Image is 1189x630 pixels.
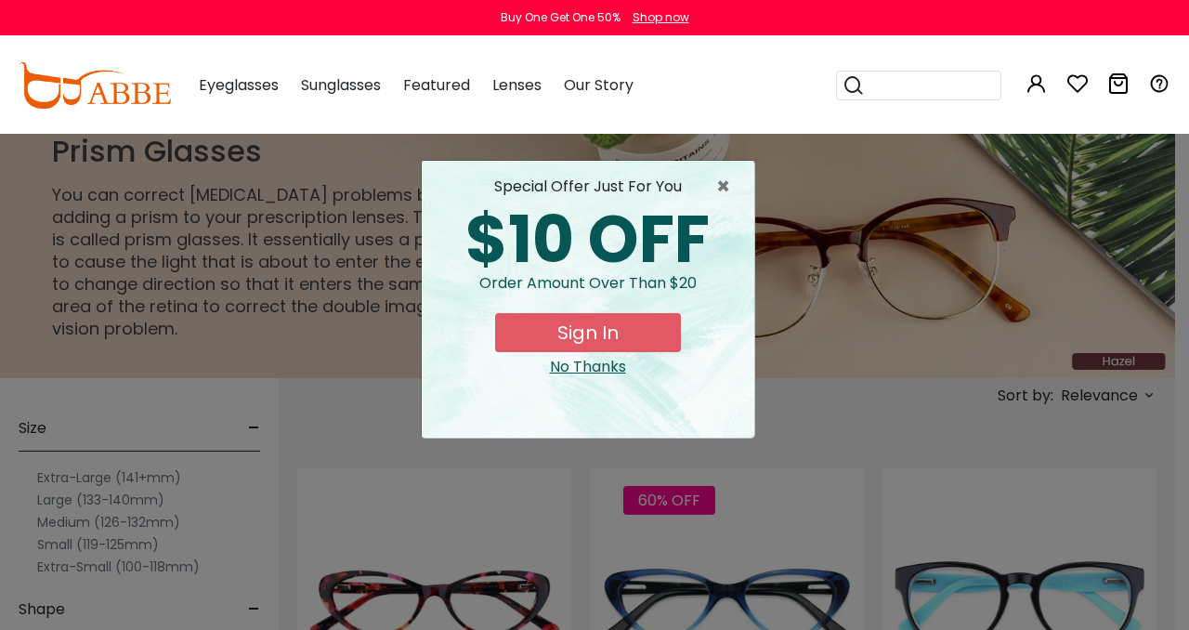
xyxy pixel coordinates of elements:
span: Our Story [564,74,634,96]
span: Lenses [492,74,542,96]
div: Close [437,356,739,378]
span: × [716,176,739,198]
img: abbeglasses.com [19,62,171,109]
button: Close [716,176,739,198]
div: $10 OFF [437,207,739,272]
div: Order amount over than $20 [437,272,739,313]
button: Sign In [495,313,681,352]
div: Buy One Get One 50% [501,9,621,26]
div: special offer just for you [437,176,739,198]
span: Featured [403,74,470,96]
span: Eyeglasses [199,74,279,96]
div: Shop now [633,9,689,26]
a: Shop now [623,9,689,25]
span: Sunglasses [301,74,381,96]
